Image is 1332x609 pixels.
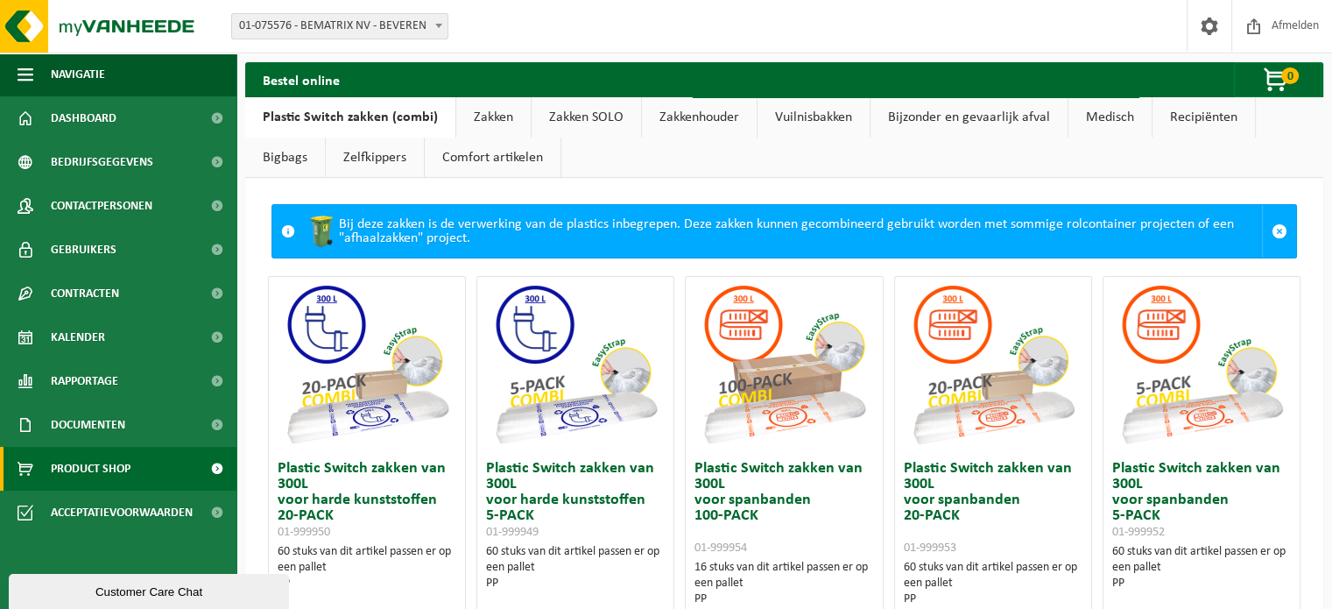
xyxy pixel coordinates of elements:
div: 60 stuks van dit artikel passen er op een pallet [1112,544,1291,591]
h3: Plastic Switch zakken van 300L voor harde kunststoffen 5-PACK [486,461,665,540]
span: Product Shop [51,447,130,491]
span: Contracten [51,272,119,315]
span: Navigatie [51,53,105,96]
span: Bedrijfsgegevens [51,140,153,184]
span: Acceptatievoorwaarden [51,491,193,535]
img: 01-999952 [1114,277,1289,452]
div: PP [278,576,456,591]
span: 01-075576 - BEMATRIX NV - BEVEREN [231,13,448,39]
div: PP [1112,576,1291,591]
a: Vuilnisbakken [758,97,870,138]
span: Documenten [51,403,125,447]
span: 01-075576 - BEMATRIX NV - BEVEREN [232,14,448,39]
a: Zakken SOLO [532,97,641,138]
div: 60 stuks van dit artikel passen er op een pallet [486,544,665,591]
a: Plastic Switch zakken (combi) [245,97,455,138]
span: Gebruikers [51,228,116,272]
a: Zelfkippers [326,138,424,178]
img: 01-999950 [279,277,455,452]
h2: Bestel online [245,62,357,96]
span: 01-999953 [904,542,956,555]
span: Kalender [51,315,105,359]
a: Medisch [1068,97,1152,138]
a: Zakkenhouder [642,97,757,138]
h3: Plastic Switch zakken van 300L voor spanbanden 20-PACK [904,461,1082,556]
span: 01-999950 [278,526,330,539]
span: Contactpersonen [51,184,152,228]
a: Bigbags [245,138,325,178]
div: PP [904,591,1082,607]
span: 01-999952 [1112,526,1165,539]
img: 01-999949 [488,277,663,452]
a: Bijzonder en gevaarlijk afval [870,97,1068,138]
div: PP [694,591,873,607]
span: 01-999949 [486,526,539,539]
img: 01-999954 [696,277,871,452]
img: 01-999953 [906,277,1081,452]
div: PP [486,576,665,591]
span: 01-999954 [694,542,747,555]
button: 0 [1234,62,1321,97]
iframe: chat widget [9,570,292,609]
h3: Plastic Switch zakken van 300L voor harde kunststoffen 20-PACK [278,461,456,540]
img: WB-0240-HPE-GN-50.png [304,214,339,249]
span: Dashboard [51,96,116,140]
span: 0 [1281,67,1299,84]
div: 16 stuks van dit artikel passen er op een pallet [694,560,873,607]
div: 60 stuks van dit artikel passen er op een pallet [278,544,456,591]
div: 60 stuks van dit artikel passen er op een pallet [904,560,1082,607]
h3: Plastic Switch zakken van 300L voor spanbanden 5-PACK [1112,461,1291,540]
a: Comfort artikelen [425,138,560,178]
span: Rapportage [51,359,118,403]
h3: Plastic Switch zakken van 300L voor spanbanden 100-PACK [694,461,873,556]
a: Recipiënten [1152,97,1255,138]
div: Bij deze zakken is de verwerking van de plastics inbegrepen. Deze zakken kunnen gecombineerd gebr... [304,205,1262,258]
a: Sluit melding [1262,205,1296,258]
a: Zakken [456,97,531,138]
